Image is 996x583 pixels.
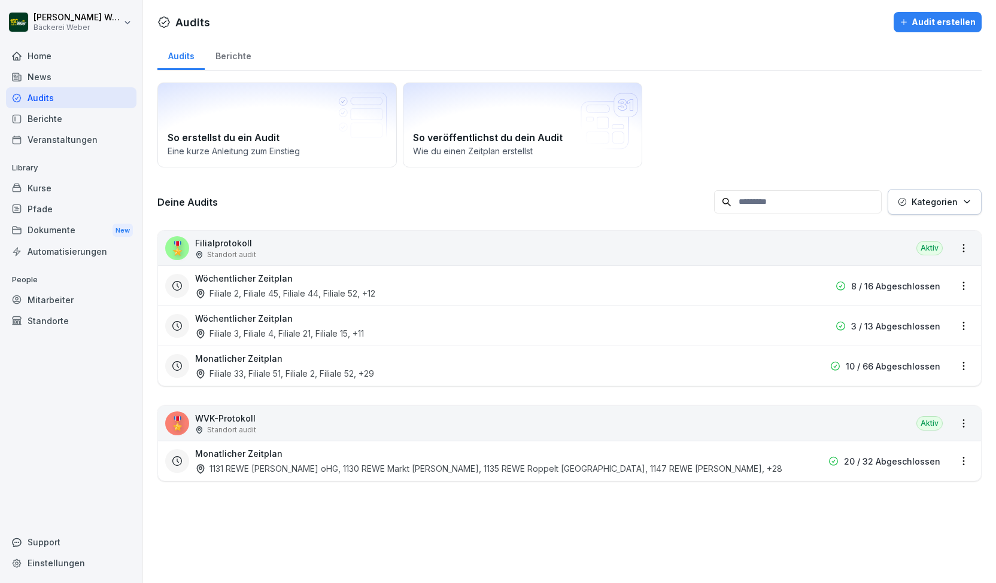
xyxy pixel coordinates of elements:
div: Filiale 3, Filiale 4, Filiale 21, Filiale 15 , +11 [195,327,364,340]
p: 3 / 13 Abgeschlossen [851,320,940,332]
h2: So erstellst du ein Audit [168,130,387,145]
div: Filiale 33, Filiale 51, Filiale 2, Filiale 52 , +29 [195,367,374,380]
h3: Deine Audits [157,196,708,209]
p: Standort audit [207,249,256,260]
p: Bäckerei Weber [34,23,121,32]
a: Einstellungen [6,553,136,573]
h1: Audits [175,14,210,30]
a: So veröffentlichst du dein AuditWie du einen Zeitplan erstellst [403,83,642,167]
p: 8 / 16 Abgeschlossen [851,280,940,292]
a: Home [6,45,136,66]
a: Veranstaltungen [6,129,136,150]
a: DokumenteNew [6,219,136,242]
div: Audit erstellen [900,16,976,29]
p: [PERSON_NAME] Weber [34,13,121,23]
a: Berichte [6,108,136,129]
p: Kategorien [912,196,958,208]
h3: Monatlicher Zeitplan [195,352,283,365]
p: Wie du einen Zeitplan erstellst [413,145,632,157]
div: Dokumente [6,219,136,242]
a: Berichte [205,39,262,70]
div: 1131 REWE [PERSON_NAME] oHG, 1130 REWE Markt [PERSON_NAME], 1135 REWE Roppelt [GEOGRAPHIC_DATA], ... [195,462,782,475]
a: Pfade [6,199,136,219]
a: Audits [6,87,136,108]
div: 🎖️ [165,411,189,435]
h2: So veröffentlichst du dein Audit [413,130,632,145]
button: Audit erstellen [894,12,982,32]
p: Eine kurze Anleitung zum Einstieg [168,145,387,157]
a: News [6,66,136,87]
button: Kategorien [888,189,982,215]
div: Aktiv [916,416,943,431]
a: Audits [157,39,205,70]
p: 20 / 32 Abgeschlossen [844,455,940,468]
div: 🎖️ [165,236,189,260]
a: Standorte [6,310,136,331]
a: Mitarbeiter [6,289,136,310]
p: 10 / 66 Abgeschlossen [846,360,940,373]
p: Standort audit [207,425,256,435]
div: Filiale 2, Filiale 45, Filiale 44, Filiale 52 , +12 [195,287,375,300]
p: People [6,270,136,289]
a: Automatisierungen [6,241,136,262]
div: Support [6,532,136,553]
p: WVK-Protokoll [195,412,256,425]
p: Library [6,158,136,178]
a: So erstellst du ein AuditEine kurze Anleitung zum Einstieg [157,83,397,167]
h3: Monatlicher Zeitplan [195,447,283,460]
h3: Wöchentlicher Zeitplan [195,312,293,325]
div: Aktiv [916,241,943,255]
a: Kurse [6,178,136,199]
p: Filialprotokoll [195,237,256,249]
div: New [113,224,133,237]
h3: Wöchentlicher Zeitplan [195,272,293,285]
